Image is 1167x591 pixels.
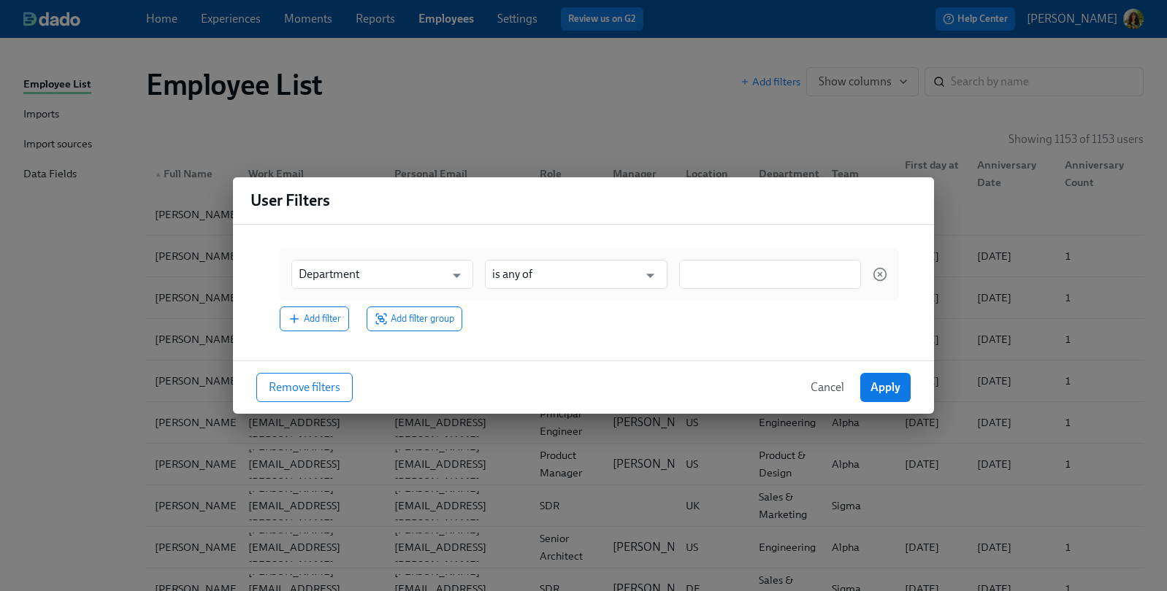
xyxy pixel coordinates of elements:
[639,264,662,287] button: Open
[375,312,454,326] span: Add filter group
[445,264,468,287] button: Open
[811,380,844,395] span: Cancel
[256,373,353,402] button: Remove filters
[269,380,340,395] span: Remove filters
[800,373,854,402] button: Cancel
[367,306,462,331] button: Add filter group
[871,380,900,395] span: Apply
[860,373,911,402] button: Apply
[288,312,341,326] span: Add filter
[280,306,349,331] button: Add filter
[250,190,330,212] h4: User Filters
